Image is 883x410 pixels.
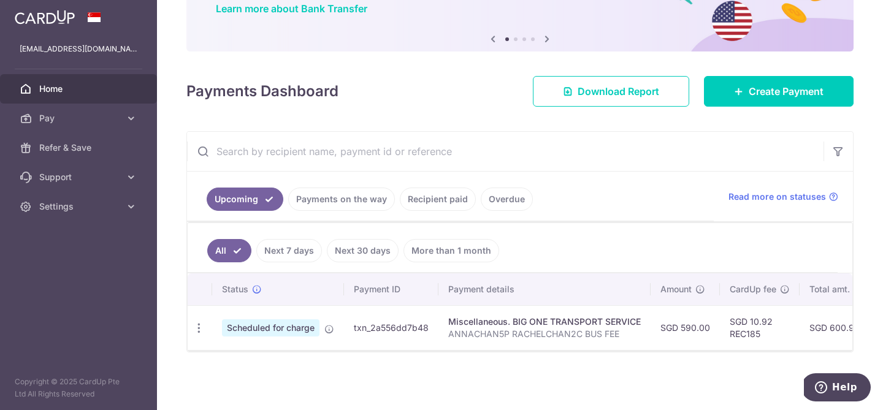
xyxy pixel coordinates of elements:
[20,43,137,55] p: [EMAIL_ADDRESS][DOMAIN_NAME]
[222,283,248,295] span: Status
[344,305,438,350] td: txn_2a556dd7b48
[809,283,850,295] span: Total amt.
[533,76,689,107] a: Download Report
[730,283,776,295] span: CardUp fee
[800,305,873,350] td: SGD 600.92
[749,84,824,99] span: Create Payment
[39,142,120,154] span: Refer & Save
[39,83,120,95] span: Home
[704,76,854,107] a: Create Payment
[448,328,641,340] p: ANNACHAN5P RACHELCHAN2C BUS FEE
[207,239,251,262] a: All
[39,171,120,183] span: Support
[187,132,824,171] input: Search by recipient name, payment id or reference
[720,305,800,350] td: SGD 10.92 REC185
[39,112,120,124] span: Pay
[578,84,659,99] span: Download Report
[216,2,367,15] a: Learn more about Bank Transfer
[15,10,75,25] img: CardUp
[400,188,476,211] a: Recipient paid
[728,191,826,203] span: Read more on statuses
[651,305,720,350] td: SGD 590.00
[256,239,322,262] a: Next 7 days
[481,188,533,211] a: Overdue
[403,239,499,262] a: More than 1 month
[186,80,338,102] h4: Payments Dashboard
[207,188,283,211] a: Upcoming
[344,273,438,305] th: Payment ID
[660,283,692,295] span: Amount
[327,239,399,262] a: Next 30 days
[448,316,641,328] div: Miscellaneous. BIG ONE TRANSPORT SERVICE
[728,191,838,203] a: Read more on statuses
[438,273,651,305] th: Payment details
[222,319,319,336] span: Scheduled for charge
[288,188,395,211] a: Payments on the way
[804,373,871,404] iframe: Opens a widget where you can find more information
[39,200,120,213] span: Settings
